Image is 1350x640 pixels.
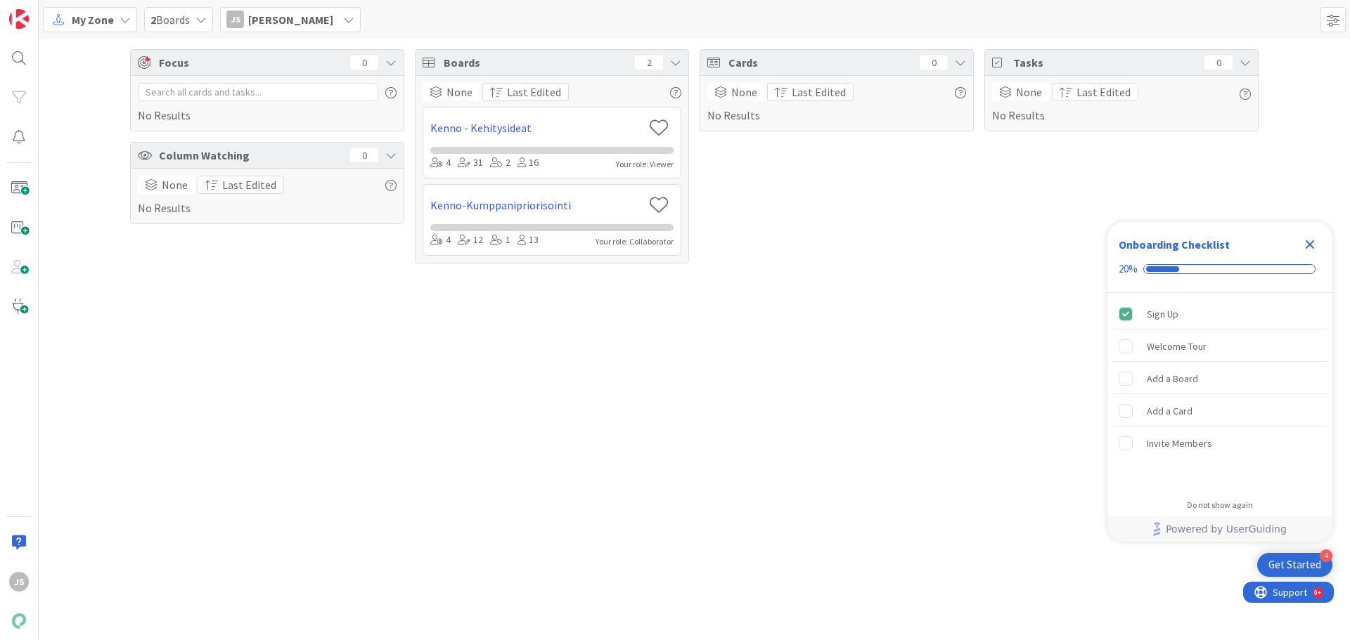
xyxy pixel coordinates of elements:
a: Powered by UserGuiding [1114,516,1325,542]
div: No Results [707,83,966,124]
input: Search all cards and tasks... [138,83,378,101]
div: 2 [635,55,663,70]
div: Add a Card is incomplete. [1113,396,1327,426]
span: None [1016,84,1042,100]
div: Welcome Tour is incomplete. [1113,331,1327,362]
div: 12 [458,233,483,248]
button: Last Edited [1052,83,1138,101]
div: No Results [138,176,397,216]
span: [PERSON_NAME] [248,11,333,28]
span: Boards [150,11,190,28]
span: Last Edited [507,84,561,100]
span: Last Edited [1076,84,1131,100]
span: Last Edited [222,176,276,193]
a: Kenno - Kehitysideat [430,119,643,136]
div: Get Started [1268,558,1321,572]
div: 4 [430,233,451,248]
div: Invite Members is incomplete. [1113,428,1327,459]
div: Checklist progress: 20% [1119,263,1321,275]
div: 0 [920,55,948,70]
div: Do not show again [1187,499,1253,511]
span: Cards [728,54,913,71]
div: Your role: Viewer [616,158,674,171]
a: Kenno-Kumppanipriorisointi [430,197,643,214]
div: 2 [490,155,510,171]
span: Boards [444,54,628,71]
div: 16 [517,155,539,171]
div: 13 [517,233,539,248]
div: No Results [992,83,1251,124]
span: Tasks [1013,54,1197,71]
div: No Results [138,83,397,124]
div: 4 [430,155,451,171]
div: 0 [350,55,378,70]
div: JS [9,572,29,592]
div: 31 [458,155,483,171]
span: None [162,176,188,193]
span: None [731,84,757,100]
div: Invite Members [1147,435,1212,452]
div: Welcome Tour [1147,338,1207,355]
div: Your role: Collaborator [596,235,674,248]
button: Last Edited [482,83,569,101]
div: Close Checklist [1299,233,1321,256]
div: 4 [1320,549,1332,562]
div: Onboarding Checklist [1119,236,1230,253]
span: My Zone [72,11,114,28]
div: Add a Board [1147,370,1198,387]
span: None [446,84,472,100]
div: Footer [1107,516,1332,542]
span: Support [30,2,64,19]
div: JS [226,11,244,28]
img: avatar [9,611,29,631]
span: Column Watching [159,147,343,164]
div: 0 [350,148,378,162]
span: Focus [159,54,339,71]
span: Last Edited [792,84,846,100]
button: Last Edited [767,83,854,101]
div: 1 [490,233,510,248]
div: Checklist Container [1107,222,1332,542]
div: 0 [1204,55,1233,70]
div: Add a Board is incomplete. [1113,363,1327,394]
div: 20% [1119,263,1138,275]
div: Open Get Started checklist, remaining modules: 4 [1257,553,1332,577]
span: Powered by UserGuiding [1166,521,1287,537]
b: 2 [150,13,156,27]
img: Visit kanbanzone.com [9,9,29,29]
div: 9+ [71,6,78,17]
div: Sign Up [1147,306,1178,322]
div: Add a Card [1147,403,1192,419]
div: Checklist items [1107,293,1332,490]
div: Sign Up is complete. [1113,299,1327,329]
button: Last Edited [198,176,284,194]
